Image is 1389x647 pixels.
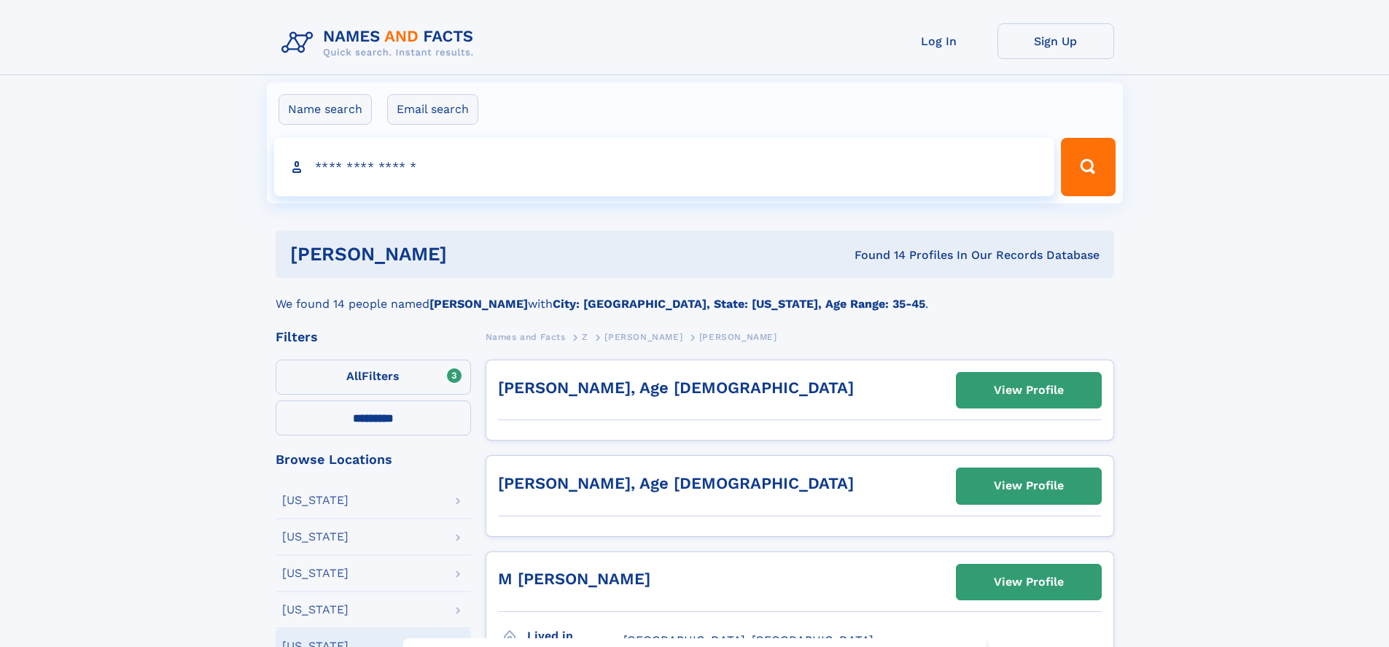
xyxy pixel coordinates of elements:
[282,495,349,506] div: [US_STATE]
[498,474,854,492] a: [PERSON_NAME], Age [DEMOGRAPHIC_DATA]
[1061,138,1115,196] button: Search Button
[276,330,471,344] div: Filters
[604,332,682,342] span: [PERSON_NAME]
[957,373,1101,408] a: View Profile
[346,369,362,383] span: All
[279,94,372,125] label: Name search
[387,94,478,125] label: Email search
[282,604,349,616] div: [US_STATE]
[650,247,1100,263] div: Found 14 Profiles In Our Records Database
[994,469,1064,503] div: View Profile
[994,373,1064,407] div: View Profile
[276,23,486,63] img: Logo Names and Facts
[276,453,471,466] div: Browse Locations
[994,565,1064,599] div: View Profile
[282,531,349,543] div: [US_STATE]
[290,245,651,263] h1: [PERSON_NAME]
[276,360,471,395] label: Filters
[486,328,566,346] a: Names and Facts
[282,567,349,579] div: [US_STATE]
[582,328,588,346] a: Z
[553,297,925,311] b: City: [GEOGRAPHIC_DATA], State: [US_STATE], Age Range: 35-45
[429,297,528,311] b: [PERSON_NAME]
[881,23,997,59] a: Log In
[276,278,1114,313] div: We found 14 people named with .
[623,633,874,647] span: [GEOGRAPHIC_DATA], [GEOGRAPHIC_DATA]
[498,570,650,588] a: M [PERSON_NAME]
[498,379,854,397] a: [PERSON_NAME], Age [DEMOGRAPHIC_DATA]
[997,23,1114,59] a: Sign Up
[699,332,777,342] span: [PERSON_NAME]
[604,328,682,346] a: [PERSON_NAME]
[582,332,588,342] span: Z
[957,468,1101,503] a: View Profile
[274,138,1055,196] input: search input
[957,565,1101,600] a: View Profile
